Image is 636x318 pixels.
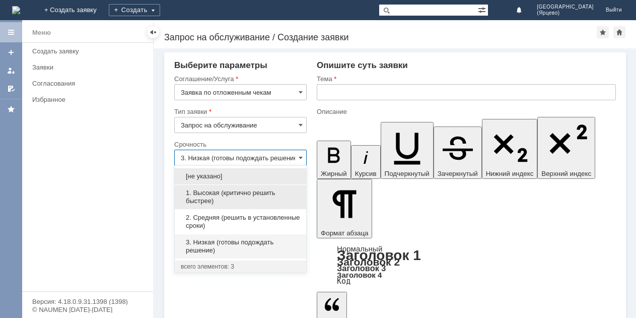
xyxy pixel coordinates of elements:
span: 3. Низкая (готовы подождать решение) [181,238,300,255]
div: Описание [317,108,614,115]
div: Сделать домашней страницей [613,26,625,38]
span: Нижний индекс [486,170,534,177]
span: (Ярцево) [537,10,594,16]
a: Мои заявки [3,62,19,79]
a: Перейти на домашнюю страницу [12,6,20,14]
a: Заявки [28,59,151,75]
span: Жирный [321,170,347,177]
a: Создать заявку [28,43,151,59]
span: Формат абзаца [321,229,368,237]
div: Тема [317,76,614,82]
div: Срочность [174,141,305,148]
div: Запрос на обслуживание / Создание заявки [164,32,597,42]
span: Курсив [355,170,377,177]
div: Версия: 4.18.0.9.31.1398 (1398) [32,298,143,305]
div: Избранное [32,96,136,103]
img: logo [12,6,20,14]
a: Нормальный [337,244,382,253]
div: Добавить в избранное [597,26,609,38]
button: Курсив [351,145,381,179]
a: Заголовок 4 [337,271,382,279]
div: © NAUMEN [DATE]-[DATE] [32,306,143,313]
div: Создать заявку [32,47,147,55]
div: Создать [109,4,160,16]
button: Жирный [317,141,351,179]
span: Верхний индекс [541,170,591,177]
button: Подчеркнутый [381,122,434,179]
span: 2. Средняя (решить в установленные сроки) [181,214,300,230]
a: Мои согласования [3,81,19,97]
a: Код [337,277,350,286]
button: Верхний индекс [537,117,595,179]
div: всего элементов: 3 [181,263,300,271]
span: [не указано] [181,172,300,180]
div: Формат абзаца [317,245,616,285]
button: Зачеркнутый [434,126,482,179]
span: [GEOGRAPHIC_DATA] [537,4,594,10]
a: Заголовок 3 [337,264,386,273]
div: Тип заявки [174,108,305,115]
a: Создать заявку [3,44,19,60]
a: Согласования [28,76,151,91]
div: Согласования [32,80,147,87]
a: Заголовок 1 [337,247,421,263]
button: Нижний индекс [482,119,538,179]
a: Заголовок 2 [337,256,400,268]
span: Подчеркнутый [385,170,430,177]
span: Опишите суть заявки [317,60,408,70]
span: Зачеркнутый [438,170,478,177]
div: Заявки [32,63,147,71]
span: Расширенный поиск [478,5,488,14]
div: Соглашение/Услуга [174,76,305,82]
div: Меню [32,27,51,39]
div: Скрыть меню [147,26,159,38]
span: Выберите параметры [174,60,267,70]
span: 1. Высокая (критично решить быстрее) [181,189,300,205]
button: Формат абзаца [317,179,372,238]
